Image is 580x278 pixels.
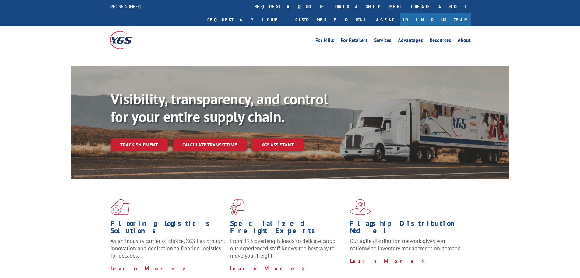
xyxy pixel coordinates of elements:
[230,199,244,215] img: xgs-icon-focused-on-flooring-red
[230,237,345,265] p: From 123 overlength loads to delicate cargo, our experienced staff knows the best way to move you...
[111,89,328,126] b: Visibility, transparency, and control for your entire supply chain.
[173,138,247,151] a: Calculate transit time
[111,220,226,237] h1: Flooring Logistics Solutions
[111,199,129,215] img: xgs-icon-total-supply-chain-intelligence-red
[370,13,400,26] a: Agent
[458,38,471,45] a: About
[350,220,465,237] h1: Flagship Distribution Model
[315,38,334,45] a: For Mills
[230,265,306,272] a: Learn More >
[110,3,141,9] a: [PHONE_NUMBER]
[398,38,423,45] a: Advantages
[350,258,426,265] a: Learn More >
[430,38,451,45] a: Resources
[400,13,471,26] a: Join Our Team
[350,237,462,252] span: Our agile distribution network gives you nationwide inventory management on demand.
[111,237,225,259] span: As an industry carrier of choice, XGS has brought innovation and dedication to flooring logistics...
[291,13,370,26] a: Customer Portal
[111,138,168,151] a: Track shipment
[203,13,291,26] a: Request a pickup
[251,138,304,151] a: XGS ASSISTANT
[374,38,391,45] a: Services
[111,265,186,272] a: Learn More >
[341,38,367,45] a: For Retailers
[350,199,371,215] img: xgs-icon-flagship-distribution-model-red
[230,220,345,237] h1: Specialized Freight Experts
